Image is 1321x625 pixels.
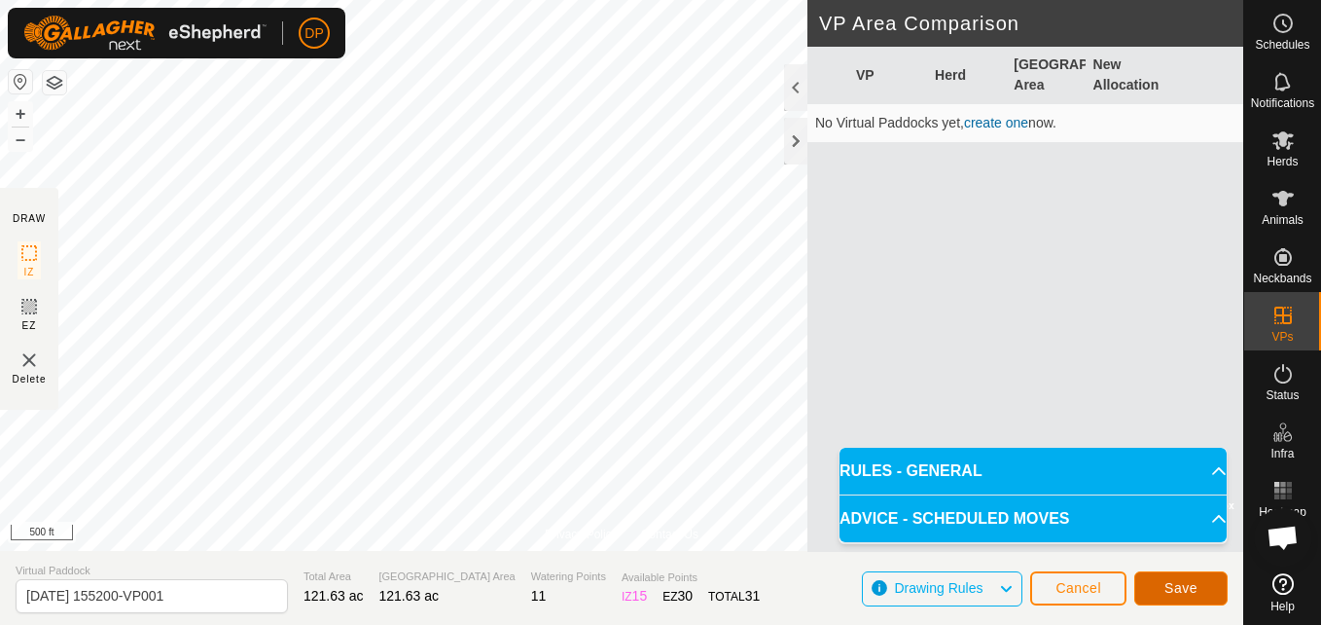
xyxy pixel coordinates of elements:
[1254,508,1312,567] a: Open chat
[622,570,760,586] span: Available Points
[662,586,693,607] div: EZ
[531,588,547,604] span: 11
[303,569,364,585] span: Total Area
[632,588,648,604] span: 15
[303,588,364,604] span: 121.63 ac
[1270,448,1294,460] span: Infra
[1164,580,1197,596] span: Save
[18,349,41,372] img: VP
[1055,580,1101,596] span: Cancel
[1006,47,1085,104] th: [GEOGRAPHIC_DATA] Area
[1244,566,1321,620] a: Help
[1266,389,1299,401] span: Status
[927,47,1006,104] th: Herd
[13,372,47,386] span: Delete
[839,448,1227,495] p-accordion-header: RULES - GENERAL
[839,507,1069,531] span: ADVICE - SCHEDULED MOVES
[839,496,1227,542] p-accordion-header: ADVICE - SCHEDULED MOVES
[22,318,37,333] span: EZ
[964,115,1028,130] a: create one
[1267,156,1298,167] span: Herds
[1086,47,1164,104] th: New Allocation
[24,265,35,279] span: IZ
[848,47,927,104] th: VP
[16,563,288,579] span: Virtual Paddock
[819,12,1243,35] h2: VP Area Comparison
[1255,39,1309,51] span: Schedules
[9,70,32,93] button: Reset Map
[1270,601,1295,612] span: Help
[43,71,66,94] button: Map Layers
[1251,97,1314,109] span: Notifications
[1259,506,1306,518] span: Heatmap
[641,526,698,543] a: Contact Us
[745,588,761,604] span: 31
[1271,331,1293,343] span: VPs
[1030,571,1126,606] button: Cancel
[894,580,982,596] span: Drawing Rules
[13,211,46,226] div: DRAW
[531,569,606,585] span: Watering Points
[1253,273,1311,284] span: Neckbands
[379,588,440,604] span: 121.63 ac
[23,16,267,51] img: Gallagher Logo
[839,460,982,483] span: RULES - GENERAL
[545,526,618,543] a: Privacy Policy
[1134,571,1228,606] button: Save
[708,586,760,607] div: TOTAL
[807,104,1243,143] td: No Virtual Paddocks yet, now.
[678,588,694,604] span: 30
[9,102,32,126] button: +
[9,128,32,151] button: –
[304,23,323,44] span: DP
[379,569,516,585] span: [GEOGRAPHIC_DATA] Area
[1262,214,1303,226] span: Animals
[622,586,647,607] div: IZ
